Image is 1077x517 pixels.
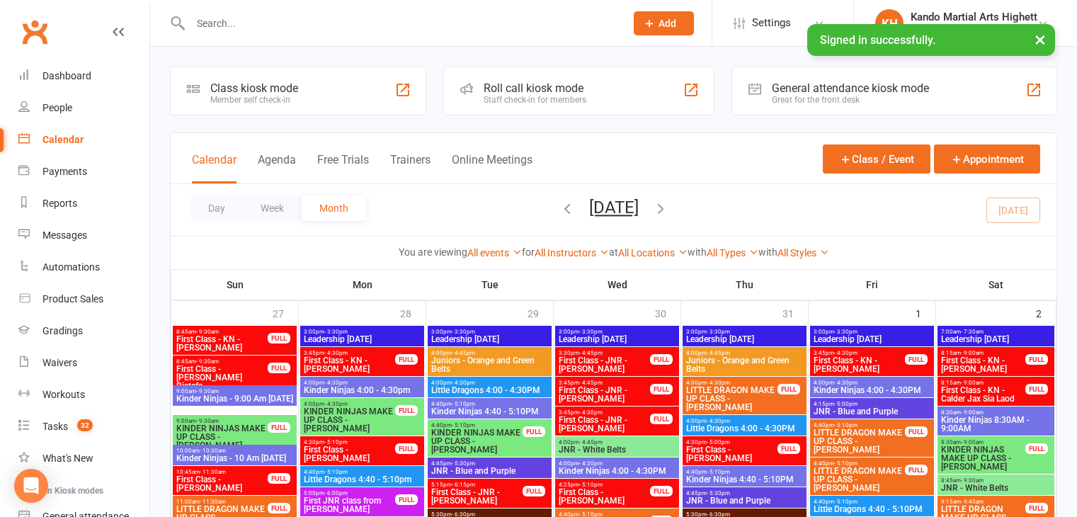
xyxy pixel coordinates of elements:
[940,445,1027,471] span: KINDER NINJAS MAKE UP CLASS - [PERSON_NAME]
[431,422,523,428] span: 4:40pm
[558,350,651,356] span: 3:30pm
[42,70,91,81] div: Dashboard
[813,380,931,386] span: 4:00pm
[243,195,302,221] button: Week
[176,475,268,492] span: First Class - [PERSON_NAME]
[655,301,680,324] div: 30
[303,329,421,335] span: 3:00pm
[303,490,396,496] span: 5:00pm
[317,153,369,183] button: Free Trials
[813,356,906,373] span: First Class - KN - [PERSON_NAME]
[302,195,366,221] button: Month
[609,246,618,258] strong: at
[42,293,103,305] div: Product Sales
[42,102,72,113] div: People
[452,329,475,335] span: - 3:30pm
[813,401,931,407] span: 4:15pm
[634,11,694,35] button: Add
[558,335,676,343] span: Leadership [DATE]
[813,407,931,416] span: JNR - Blue and Purple
[1036,301,1056,324] div: 2
[589,198,639,217] button: [DATE]
[42,357,77,368] div: Waivers
[558,460,676,467] span: 4:00pm
[579,409,603,416] span: - 4:30pm
[18,156,149,188] a: Payments
[659,18,676,29] span: Add
[452,460,475,467] span: - 5:30pm
[777,247,829,258] a: All Styles
[14,469,48,503] div: Open Intercom Messenger
[176,329,268,335] span: 8:45am
[431,482,523,488] span: 5:15pm
[303,356,396,373] span: First Class - KN - [PERSON_NAME]
[431,329,549,335] span: 3:00pm
[303,335,421,343] span: Leadership [DATE]
[395,443,418,454] div: FULL
[685,350,804,356] span: 4:00pm
[905,465,928,475] div: FULL
[176,358,268,365] span: 8:45am
[431,380,549,386] span: 4:00pm
[685,329,804,335] span: 3:00pm
[452,422,475,428] span: - 5:10pm
[431,335,549,343] span: Leadership [DATE]
[210,81,298,95] div: Class kiosk mode
[961,499,984,505] span: - 9:45am
[813,335,931,343] span: Leadership [DATE]
[452,401,475,407] span: - 5:10pm
[772,95,929,105] div: Great for the front desk
[431,488,523,505] span: First Class - JNR - [PERSON_NAME]
[431,467,549,475] span: JNR - Blue and Purple
[303,475,421,484] span: Little Dragons 4:40 - 5:10pm
[324,329,348,335] span: - 3:30pm
[176,424,268,450] span: KINDER NINJAS MAKE UP CLASS - [PERSON_NAME]
[558,416,651,433] span: First Class - JNR - [PERSON_NAME]
[558,386,651,403] span: First Class - JNR - [PERSON_NAME]
[431,460,549,467] span: 4:45pm
[758,246,777,258] strong: with
[579,350,603,356] span: - 4:45pm
[18,220,149,251] a: Messages
[395,494,418,505] div: FULL
[782,301,808,324] div: 31
[18,188,149,220] a: Reports
[685,356,804,373] span: Juniors - Orange and Green Belts
[42,325,83,336] div: Gradings
[303,496,396,513] span: First JNR class from [PERSON_NAME]
[200,448,226,454] span: - 10:30am
[523,426,545,437] div: FULL
[268,333,290,343] div: FULL
[940,484,1052,492] span: JNR - White Belts
[176,418,268,424] span: 9:00am
[618,247,688,258] a: All Locations
[707,380,730,386] span: - 4:30pm
[685,475,804,484] span: Kinder Ninjas 4:40 - 5:10PM
[1025,384,1048,394] div: FULL
[940,350,1027,356] span: 8:15am
[303,469,421,475] span: 4:40pm
[813,505,931,513] span: Little Dragons 4:40 - 5:10PM
[707,490,730,496] span: - 5:30pm
[324,439,348,445] span: - 5:10pm
[176,499,268,505] span: 11:00am
[431,350,549,356] span: 4:00pm
[834,380,857,386] span: - 4:30pm
[681,270,809,300] th: Thu
[324,401,348,407] span: - 4:30pm
[707,350,730,356] span: - 4:45pm
[685,386,778,411] span: LITTLE DRAGON MAKE UP CLASS - [PERSON_NAME]
[940,329,1052,335] span: 7:00am
[186,13,615,33] input: Search...
[650,354,673,365] div: FULL
[400,301,426,324] div: 28
[685,469,804,475] span: 4:40pm
[42,166,87,177] div: Payments
[176,365,268,399] span: First Class - [PERSON_NAME] Bistafa [PERSON_NAME]
[940,409,1052,416] span: 8:30am
[813,499,931,505] span: 4:40pm
[650,414,673,424] div: FULL
[467,247,522,258] a: All events
[961,439,984,445] span: - 9:00am
[303,401,396,407] span: 4:00pm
